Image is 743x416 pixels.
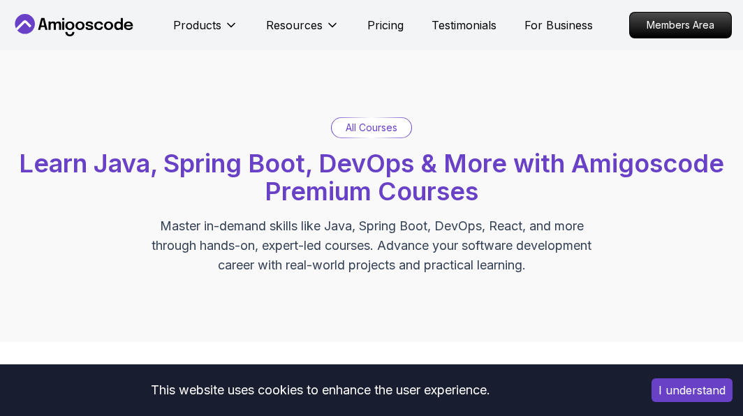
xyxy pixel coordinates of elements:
[524,17,593,34] a: For Business
[652,378,733,402] button: Accept cookies
[173,17,221,34] p: Products
[367,17,404,34] a: Pricing
[432,17,496,34] a: Testimonials
[346,121,397,135] p: All Courses
[10,375,631,406] div: This website uses cookies to enhance the user experience.
[630,13,731,38] p: Members Area
[266,17,323,34] p: Resources
[19,148,724,207] span: Learn Java, Spring Boot, DevOps & More with Amigoscode Premium Courses
[629,12,732,38] a: Members Area
[266,17,339,45] button: Resources
[173,17,238,45] button: Products
[137,216,606,275] p: Master in-demand skills like Java, Spring Boot, DevOps, React, and more through hands-on, expert-...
